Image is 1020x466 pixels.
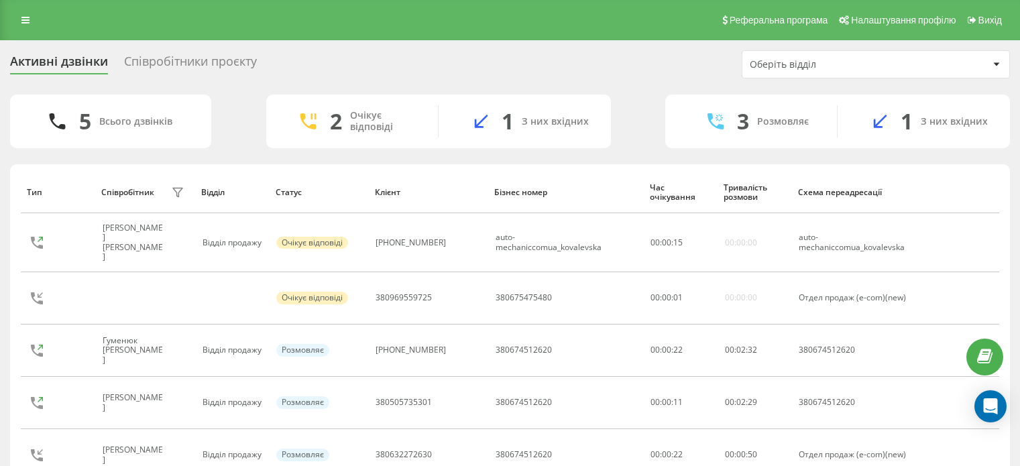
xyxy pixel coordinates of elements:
[103,336,168,365] div: Гуменюк [PERSON_NAME]
[350,110,418,133] div: Очікує відповіді
[276,449,329,461] div: Розмовляє
[650,398,710,407] div: 00:00:11
[276,396,329,408] div: Розмовляє
[496,293,552,302] div: 380675475480
[124,54,257,75] div: Співробітники проєкту
[376,293,432,302] div: 380969559725
[376,398,432,407] div: 380505735301
[502,109,514,134] div: 1
[799,345,917,355] div: 380674512620
[276,344,329,356] div: Розмовляє
[799,293,917,302] div: Отдел продаж (e-com)(new)
[725,450,757,459] div: : :
[650,238,683,247] div: : :
[201,188,263,197] div: Відділ
[725,293,757,302] div: 00:00:00
[725,396,734,408] span: 00
[921,116,988,127] div: З них вхідних
[330,109,342,134] div: 2
[748,344,757,355] span: 32
[662,292,671,303] span: 00
[736,396,746,408] span: 02
[748,449,757,460] span: 50
[725,238,757,247] div: 00:00:00
[662,237,671,248] span: 00
[736,449,746,460] span: 00
[203,345,262,355] div: Відділ продажу
[522,116,589,127] div: З них вхідних
[901,109,913,134] div: 1
[376,238,446,247] div: [PHONE_NUMBER]
[10,54,108,75] div: Активні дзвінки
[276,292,348,304] div: Очікує відповіді
[736,344,746,355] span: 02
[748,396,757,408] span: 29
[103,393,168,412] div: [PERSON_NAME]
[276,237,348,249] div: Очікує відповіді
[103,445,168,465] div: [PERSON_NAME]
[650,450,710,459] div: 00:00:22
[650,293,683,302] div: : :
[673,292,683,303] span: 01
[737,109,749,134] div: 3
[494,188,636,197] div: Бізнес номер
[725,398,757,407] div: : :
[496,398,552,407] div: 380674512620
[725,449,734,460] span: 00
[650,292,660,303] span: 00
[103,223,168,262] div: [PERSON_NAME] [PERSON_NAME]
[99,116,172,127] div: Всього дзвінків
[650,237,660,248] span: 00
[798,188,919,197] div: Схема переадресації
[203,238,262,247] div: Відділ продажу
[974,390,1007,422] div: Open Intercom Messenger
[203,450,262,459] div: Відділ продажу
[376,345,446,355] div: [PHONE_NUMBER]
[799,233,917,252] div: auto-mechaniccomua_kovalevska
[799,398,917,407] div: 380674512620
[725,345,757,355] div: : :
[79,109,91,134] div: 5
[650,345,710,355] div: 00:00:22
[375,188,481,197] div: Клієнт
[851,15,956,25] span: Налаштування профілю
[757,116,809,127] div: Розмовляє
[730,15,828,25] span: Реферальна програма
[376,450,432,459] div: 380632272630
[650,183,712,202] div: Час очікування
[799,450,917,459] div: Отдел продаж (e-com)(new)
[496,345,552,355] div: 380674512620
[27,188,89,197] div: Тип
[725,344,734,355] span: 00
[496,233,616,252] div: auto-mechaniccomua_kovalevska
[276,188,362,197] div: Статус
[496,450,552,459] div: 380674512620
[724,183,785,202] div: Тривалість розмови
[101,188,154,197] div: Співробітник
[750,59,910,70] div: Оберіть відділ
[978,15,1002,25] span: Вихід
[203,398,262,407] div: Відділ продажу
[673,237,683,248] span: 15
